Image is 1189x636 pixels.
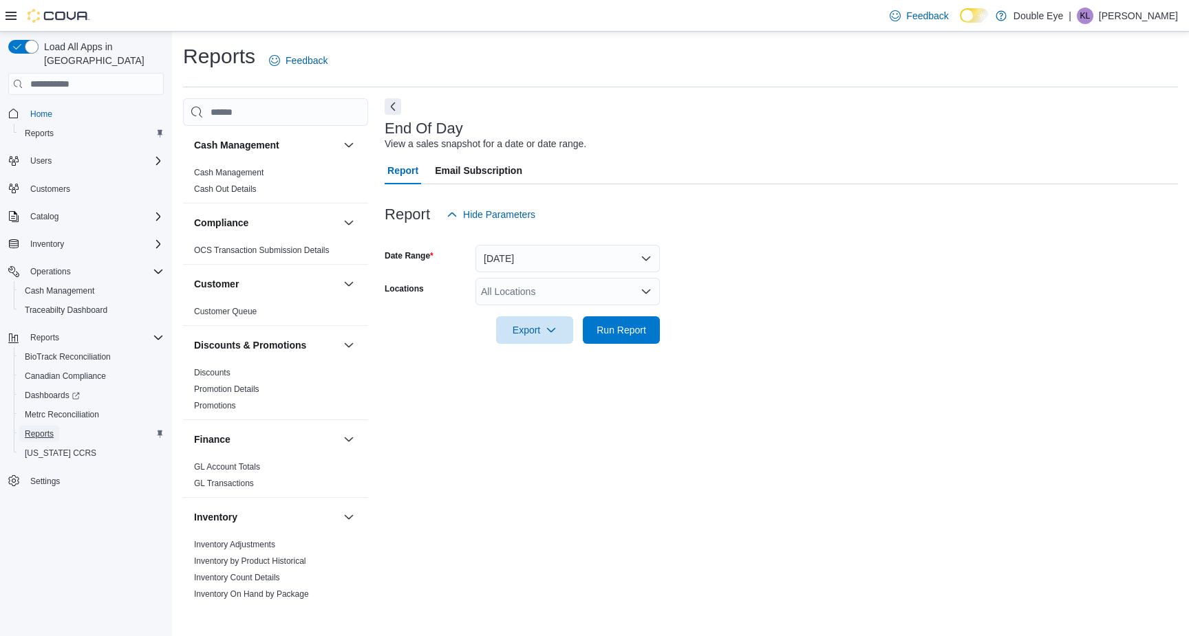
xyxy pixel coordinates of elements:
button: Discounts & Promotions [194,338,338,352]
span: Email Subscription [435,157,522,184]
span: Hide Parameters [463,208,535,221]
span: Metrc Reconciliation [19,406,164,423]
p: [PERSON_NAME] [1099,8,1178,24]
button: Catalog [3,207,169,226]
span: Home [30,109,52,120]
span: Dashboards [25,390,80,401]
a: Promotion Details [194,384,259,394]
span: Operations [30,266,71,277]
button: Catalog [25,208,64,225]
button: Users [25,153,57,169]
span: Settings [25,472,164,490]
button: Home [3,103,169,123]
a: Promotions [194,401,236,410]
span: Reports [19,125,164,142]
a: Traceabilty Dashboard [19,302,113,318]
nav: Complex example [8,98,164,527]
span: Canadian Compliance [19,368,164,384]
span: Catalog [25,208,164,225]
div: Kevin Lopez [1077,8,1093,24]
span: GL Transactions [194,478,254,489]
span: Operations [25,263,164,280]
div: Compliance [183,242,368,264]
a: BioTrack Reconciliation [19,349,116,365]
span: Reports [25,329,164,346]
span: OCS Transaction Submission Details [194,245,330,256]
button: Export [496,316,573,344]
button: Cash Management [194,138,338,152]
a: Reports [19,125,59,142]
h3: Customer [194,277,239,291]
a: Metrc Reconciliation [19,406,105,423]
div: Customer [183,303,368,325]
h3: Report [385,206,430,223]
a: GL Transactions [194,479,254,488]
button: Discounts & Promotions [341,337,357,353]
span: Cash Management [25,285,94,296]
span: Inventory [25,236,164,252]
input: Dark Mode [960,8,989,23]
button: Customers [3,179,169,199]
span: Traceabilty Dashboard [25,305,107,316]
button: Users [3,151,169,171]
button: Run Report [583,316,660,344]
a: Home [25,106,58,122]
span: Traceabilty Dashboard [19,302,164,318]
span: [US_STATE] CCRS [25,448,96,459]
span: Customers [25,180,164,197]
label: Date Range [385,250,433,261]
span: Cash Out Details [194,184,257,195]
button: Settings [3,471,169,491]
a: Cash Management [19,283,100,299]
button: Cash Management [14,281,169,300]
a: Feedback [884,2,954,30]
span: BioTrack Reconciliation [25,351,111,362]
span: Inventory Adjustments [194,539,275,550]
span: Promotion Details [194,384,259,395]
span: Inventory [30,239,64,250]
span: Cash Management [19,283,164,299]
span: Report [387,157,418,184]
h3: Cash Management [194,138,279,152]
span: GL Account Totals [194,461,260,472]
span: Inventory On Hand by Package [194,589,309,600]
button: Finance [341,431,357,448]
span: Reports [30,332,59,343]
button: Customer [341,276,357,292]
span: Cash Management [194,167,264,178]
span: Users [25,153,164,169]
button: Reports [3,328,169,347]
a: Cash Out Details [194,184,257,194]
span: Inventory by Product Historical [194,556,306,567]
span: Reports [25,428,54,439]
span: Home [25,105,164,122]
button: Cash Management [341,137,357,153]
span: Canadian Compliance [25,371,106,382]
button: Hide Parameters [441,201,541,228]
button: Metrc Reconciliation [14,405,169,424]
button: Customer [194,277,338,291]
div: Discounts & Promotions [183,364,368,419]
a: Inventory by Product Historical [194,556,306,566]
h3: End Of Day [385,120,463,137]
p: Double Eye [1014,8,1063,24]
div: Cash Management [183,164,368,203]
button: Compliance [194,216,338,230]
a: Feedback [264,47,333,74]
button: Reports [14,124,169,143]
span: Washington CCRS [19,445,164,461]
span: Users [30,155,52,166]
h3: Inventory [194,510,237,524]
a: Cash Management [194,168,264,177]
a: [US_STATE] CCRS [19,445,102,461]
span: Customers [30,184,70,195]
button: Inventory [194,510,338,524]
span: Load All Apps in [GEOGRAPHIC_DATA] [39,40,164,67]
span: Settings [30,476,60,487]
button: Open list of options [641,286,652,297]
img: Cova [28,9,89,23]
a: OCS Transaction Submission Details [194,245,330,255]
span: Reports [19,426,164,442]
div: View a sales snapshot for a date or date range. [385,137,586,151]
